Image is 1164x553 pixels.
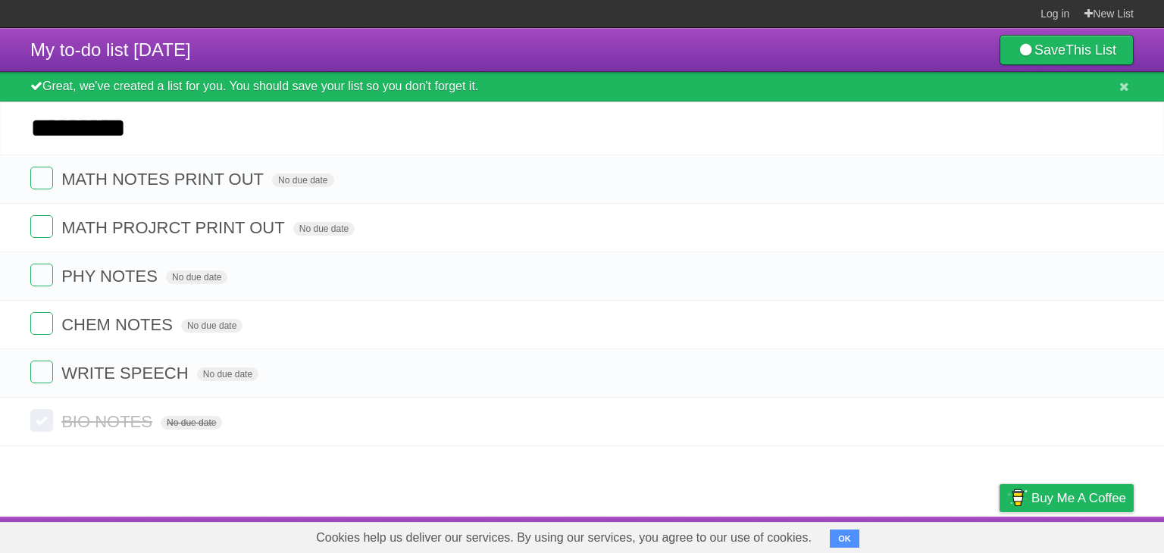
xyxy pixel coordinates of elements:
[30,361,53,383] label: Done
[830,530,859,548] button: OK
[293,222,355,236] span: No due date
[61,364,192,383] span: WRITE SPEECH
[1000,484,1134,512] a: Buy me a coffee
[1038,520,1134,549] a: Suggest a feature
[30,39,191,60] span: My to-do list [DATE]
[30,264,53,286] label: Done
[61,218,289,237] span: MATH PROJRCT PRINT OUT
[161,416,222,430] span: No due date
[61,267,161,286] span: PHY NOTES
[61,412,156,431] span: BIO NOTES
[1065,42,1116,58] b: This List
[798,520,830,549] a: About
[272,173,333,187] span: No due date
[166,270,227,284] span: No due date
[61,170,268,189] span: MATH NOTES PRINT OUT
[1000,35,1134,65] a: SaveThis List
[1031,485,1126,511] span: Buy me a coffee
[980,520,1019,549] a: Privacy
[30,215,53,238] label: Done
[30,167,53,189] label: Done
[1007,485,1028,511] img: Buy me a coffee
[30,409,53,432] label: Done
[928,520,962,549] a: Terms
[848,520,909,549] a: Developers
[181,319,242,333] span: No due date
[61,315,177,334] span: CHEM NOTES
[197,367,258,381] span: No due date
[301,523,827,553] span: Cookies help us deliver our services. By using our services, you agree to our use of cookies.
[30,312,53,335] label: Done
